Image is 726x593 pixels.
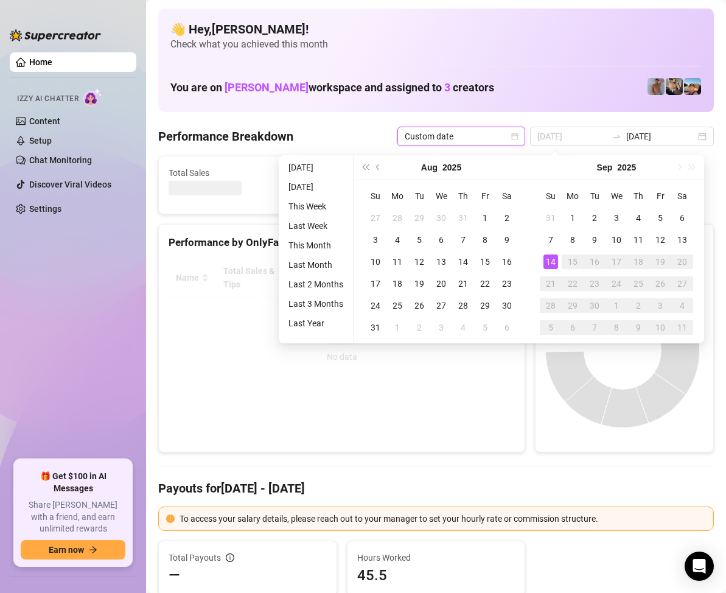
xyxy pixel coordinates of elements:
td: 2025-09-04 [627,207,649,229]
td: 2025-09-19 [649,251,671,273]
td: 2025-09-02 [408,317,430,339]
div: 6 [434,233,449,247]
div: 18 [631,254,646,269]
td: 2025-09-14 [540,251,562,273]
td: 2025-08-14 [452,251,474,273]
div: 8 [609,320,624,335]
td: 2025-09-17 [606,251,627,273]
div: 30 [587,298,602,313]
span: — [169,566,180,585]
span: Check what you achieved this month [170,38,702,51]
div: 4 [631,211,646,225]
div: 28 [390,211,405,225]
td: 2025-07-29 [408,207,430,229]
div: 18 [390,276,405,291]
span: 🎁 Get $100 in AI Messages [21,471,125,494]
div: 9 [500,233,514,247]
td: 2025-10-05 [540,317,562,339]
span: info-circle [226,553,234,562]
div: 19 [653,254,668,269]
div: 19 [412,276,427,291]
td: 2025-09-25 [627,273,649,295]
td: 2025-08-17 [365,273,386,295]
td: 2025-08-23 [496,273,518,295]
div: 8 [565,233,580,247]
td: 2025-09-29 [562,295,584,317]
td: 2025-09-30 [584,295,606,317]
div: 15 [478,254,492,269]
td: 2025-09-06 [671,207,693,229]
li: [DATE] [284,180,348,194]
td: 2025-09-12 [649,229,671,251]
a: Settings [29,204,61,214]
td: 2025-09-01 [386,317,408,339]
div: 24 [368,298,383,313]
img: Joey [647,78,665,95]
div: 9 [587,233,602,247]
td: 2025-08-27 [430,295,452,317]
td: 2025-08-19 [408,273,430,295]
span: Izzy AI Chatter [17,93,79,105]
td: 2025-08-11 [386,251,408,273]
th: Th [627,185,649,207]
div: 5 [653,211,668,225]
div: 27 [368,211,383,225]
img: logo-BBDzfeDw.svg [10,29,101,41]
td: 2025-09-20 [671,251,693,273]
div: 7 [587,320,602,335]
td: 2025-08-02 [496,207,518,229]
td: 2025-10-11 [671,317,693,339]
td: 2025-08-06 [430,229,452,251]
div: 2 [631,298,646,313]
div: 13 [675,233,689,247]
td: 2025-09-09 [584,229,606,251]
td: 2025-07-28 [386,207,408,229]
span: [PERSON_NAME] [225,81,309,94]
td: 2025-10-09 [627,317,649,339]
div: 5 [478,320,492,335]
div: 4 [675,298,689,313]
td: 2025-08-21 [452,273,474,295]
li: Last Year [284,316,348,331]
div: 21 [456,276,470,291]
div: 31 [456,211,470,225]
td: 2025-08-30 [496,295,518,317]
div: Performance by OnlyFans Creator [169,234,515,251]
span: Hours Worked [357,551,515,564]
span: arrow-right [89,546,97,554]
span: Share [PERSON_NAME] with a friend, and earn unlimited rewards [21,499,125,535]
div: 11 [390,254,405,269]
td: 2025-09-16 [584,251,606,273]
div: 3 [653,298,668,313]
td: 2025-08-24 [365,295,386,317]
div: 23 [587,276,602,291]
button: Choose a month [421,155,438,180]
div: 12 [653,233,668,247]
span: exclamation-circle [166,514,175,523]
td: 2025-10-07 [584,317,606,339]
div: 1 [478,211,492,225]
div: 26 [653,276,668,291]
div: 11 [675,320,689,335]
div: 8 [478,233,492,247]
div: 5 [543,320,558,335]
li: This Month [284,238,348,253]
td: 2025-09-04 [452,317,474,339]
td: 2025-08-26 [408,295,430,317]
span: 45.5 [357,566,515,585]
div: 15 [565,254,580,269]
td: 2025-09-05 [474,317,496,339]
div: 5 [412,233,427,247]
td: 2025-10-03 [649,295,671,317]
div: 6 [500,320,514,335]
td: 2025-09-27 [671,273,693,295]
div: 31 [543,211,558,225]
div: 17 [368,276,383,291]
li: Last Month [284,258,348,272]
td: 2025-08-09 [496,229,518,251]
span: Earn now [49,545,84,555]
div: 10 [653,320,668,335]
td: 2025-09-02 [584,207,606,229]
span: 3 [444,81,450,94]
div: 7 [456,233,470,247]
